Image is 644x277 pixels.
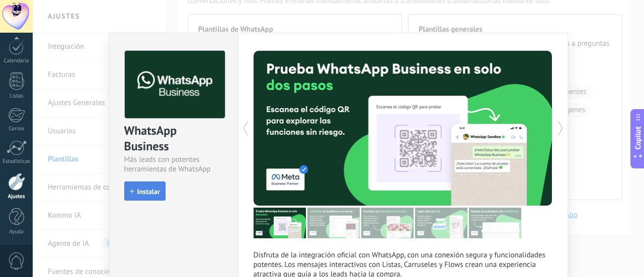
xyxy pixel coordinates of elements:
button: Instalar [124,181,166,201]
span: Instalar [137,188,160,195]
div: WhatsApp Business [124,123,223,155]
div: Estadísticas [2,158,31,165]
div: Más leads con potentes herramientas de WhatsApp [124,155,223,174]
div: Correo [2,126,31,132]
img: logo_main.png [125,51,225,119]
img: tour_image_62c9952fc9cf984da8d1d2aa2c453724.png [415,208,467,238]
img: tour_image_cc27419dad425b0ae96c2716632553fa.png [307,208,360,238]
img: tour_image_7a4924cebc22ed9e3259523e50fe4fd6.png [254,208,306,238]
span: Copilot [633,126,643,149]
img: tour_image_1009fe39f4f058b759f0df5a2b7f6f06.png [361,208,414,238]
div: Ayuda [2,229,31,235]
div: Listas [2,93,31,100]
div: Ajustes [2,194,31,200]
img: tour_image_cc377002d0016b7ebaeb4dbe65cb2175.png [469,208,521,238]
div: Calendario [2,58,31,64]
